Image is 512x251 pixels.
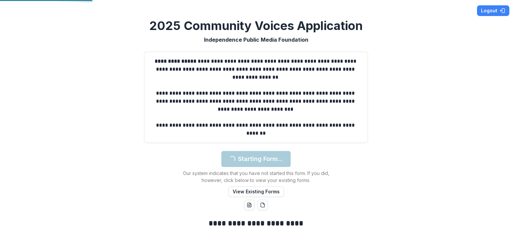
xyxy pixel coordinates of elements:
h2: 2025 Community Voices Application [149,19,363,33]
button: Starting Form... [221,151,291,167]
p: Independence Public Media Foundation [204,36,308,44]
p: Our system indicates that you have not started this form. If you did, however, click below to vie... [173,170,339,184]
button: View Existing Forms [228,186,284,197]
button: pdf-download [257,200,268,210]
button: word-download [244,200,255,210]
button: Logout [477,5,509,16]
